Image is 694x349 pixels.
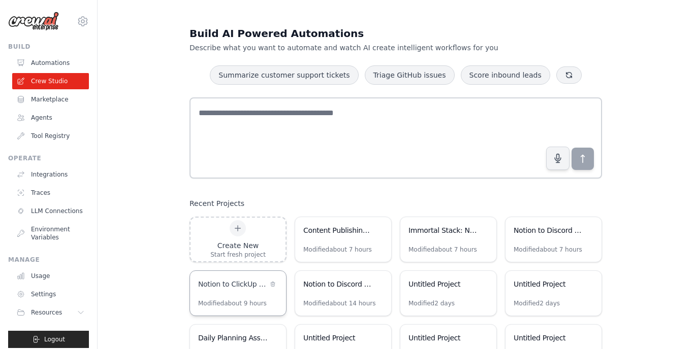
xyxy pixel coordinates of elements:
div: Start fresh project [210,251,266,259]
button: Triage GitHub issues [365,65,455,85]
div: Content Publishing Pipeline [303,225,373,235]
div: Daily Planning Assistant [198,333,268,343]
a: Traces [12,185,89,201]
div: Modified 2 days [514,299,560,307]
div: Modified about 7 hours [408,246,477,254]
div: Notion to Discord & ClickUp Bridge [514,225,583,235]
a: Automations [12,55,89,71]
a: LLM Connections [12,203,89,219]
a: Settings [12,286,89,302]
a: Agents [12,110,89,126]
span: Resources [31,308,62,317]
a: Marketplace [12,91,89,108]
h1: Build AI Powered Automations [190,26,531,41]
div: Untitled Project [408,333,478,343]
button: Score inbound leads [461,65,550,85]
div: Modified 2 days [408,299,455,307]
p: Describe what you want to automate and watch AI create intelligent workflows for you [190,43,531,53]
a: Tool Registry [12,128,89,144]
div: Operate [8,154,89,162]
div: Immortal Stack: Notion To Discord Publisher [408,225,478,235]
a: Environment Variables [12,221,89,246]
div: Create New [210,240,266,251]
div: Notion to ClickUp Content Integration [198,279,268,289]
div: Notion to Discord Content Publisher [303,279,373,289]
span: Logout [44,335,65,343]
a: Usage [12,268,89,284]
button: Logout [8,331,89,348]
div: Modified about 7 hours [303,246,372,254]
h3: Recent Projects [190,198,244,208]
div: Untitled Project [514,333,583,343]
button: Get new suggestions [556,66,582,84]
iframe: Chat Widget [643,300,694,349]
button: Delete project [268,279,278,289]
div: Untitled Project [514,279,583,289]
div: Manage [8,256,89,264]
a: Integrations [12,166,89,183]
div: Untitled Project [303,333,373,343]
div: Build [8,43,89,51]
button: Resources [12,304,89,321]
div: Untitled Project [408,279,478,289]
a: Crew Studio [12,73,89,89]
div: Modified about 7 hours [514,246,582,254]
button: Summarize customer support tickets [210,65,358,85]
button: Click to speak your automation idea [546,147,570,170]
div: Modified about 14 hours [303,299,375,307]
img: Logo [8,12,59,31]
div: Modified about 9 hours [198,299,267,307]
